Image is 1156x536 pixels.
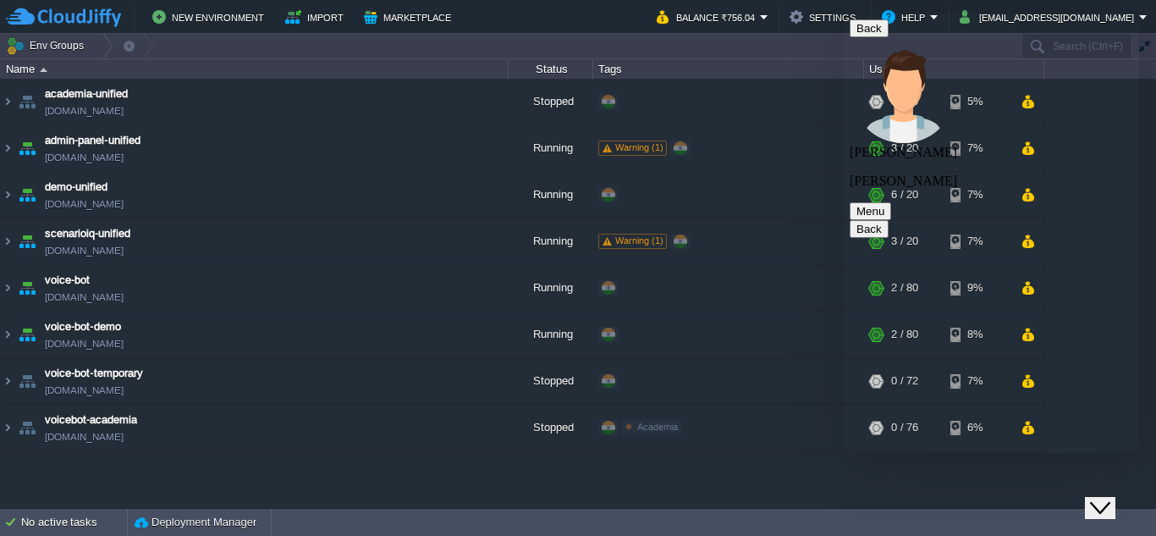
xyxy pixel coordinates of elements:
[45,242,124,259] a: [DOMAIN_NAME]
[135,514,256,531] button: Deployment Manager
[45,428,124,445] a: [DOMAIN_NAME]
[45,86,128,102] a: academia-unified
[790,7,861,27] button: Settings
[509,358,593,404] div: Stopped
[2,59,508,79] div: Name
[509,79,593,124] div: Stopped
[1,125,14,171] img: AMDAwAAAACH5BAEAAAAALAAAAAABAAEAAAICRAEAOw==
[15,79,39,124] img: AMDAwAAAACH5BAEAAAAALAAAAAABAAEAAAICRAEAOw==
[637,422,678,432] span: Academia
[1085,468,1139,519] iframe: chat widget
[45,412,137,428] a: voicebot-academia
[45,102,124,119] a: [DOMAIN_NAME]
[509,172,593,218] div: Running
[509,218,593,264] div: Running
[45,289,124,306] a: [DOMAIN_NAME]
[15,358,39,404] img: AMDAwAAAACH5BAEAAAAALAAAAAABAAEAAAICRAEAOw==
[45,335,124,352] a: [DOMAIN_NAME]
[45,318,121,335] a: voice-bot-demo
[15,218,39,264] img: AMDAwAAAACH5BAEAAAAALAAAAAABAAEAAAICRAEAOw==
[1,265,14,311] img: AMDAwAAAACH5BAEAAAAALAAAAAABAAEAAAICRAEAOw==
[45,272,90,289] a: voice-bot
[45,382,124,399] a: [DOMAIN_NAME]
[1,405,14,450] img: AMDAwAAAACH5BAEAAAAALAAAAAABAAEAAAICRAEAOw==
[285,7,349,27] button: Import
[45,365,143,382] a: voice-bot-temporary
[45,179,107,196] a: demo-unified
[509,312,593,357] div: Running
[15,405,39,450] img: AMDAwAAAACH5BAEAAAAALAAAAAABAAEAAAICRAEAOw==
[960,7,1139,27] button: [EMAIL_ADDRESS][DOMAIN_NAME]
[594,59,863,79] div: Tags
[882,7,930,27] button: Help
[15,312,39,357] img: AMDAwAAAACH5BAEAAAAALAAAAAABAAEAAAICRAEAOw==
[1,218,14,264] img: AMDAwAAAACH5BAEAAAAALAAAAAABAAEAAAICRAEAOw==
[364,7,456,27] button: Marketplace
[615,142,663,152] span: Warning (1)
[21,509,127,536] div: No active tasks
[509,59,592,79] div: Status
[1,358,14,404] img: AMDAwAAAACH5BAEAAAAALAAAAAABAAEAAAICRAEAOw==
[152,7,269,27] button: New Environment
[509,125,593,171] div: Running
[843,13,1139,453] iframe: chat widget
[45,225,130,242] a: scenarioiq-unified
[1,172,14,218] img: AMDAwAAAACH5BAEAAAAALAAAAAABAAEAAAICRAEAOw==
[657,7,760,27] button: Balance ₹756.04
[45,132,140,149] a: admin-panel-unified
[6,7,121,28] img: CloudJiffy
[15,172,39,218] img: AMDAwAAAACH5BAEAAAAALAAAAAABAAEAAAICRAEAOw==
[15,125,39,171] img: AMDAwAAAACH5BAEAAAAALAAAAAABAAEAAAICRAEAOw==
[40,68,47,72] img: AMDAwAAAACH5BAEAAAAALAAAAAABAAEAAAICRAEAOw==
[45,196,124,213] a: [DOMAIN_NAME]
[1,312,14,357] img: AMDAwAAAACH5BAEAAAAALAAAAAABAAEAAAICRAEAOw==
[509,265,593,311] div: Running
[615,235,663,246] span: Warning (1)
[1,79,14,124] img: AMDAwAAAACH5BAEAAAAALAAAAAABAAEAAAICRAEAOw==
[45,149,124,166] a: [DOMAIN_NAME]
[509,405,593,450] div: Stopped
[6,34,90,58] button: Env Groups
[15,265,39,311] img: AMDAwAAAACH5BAEAAAAALAAAAAABAAEAAAICRAEAOw==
